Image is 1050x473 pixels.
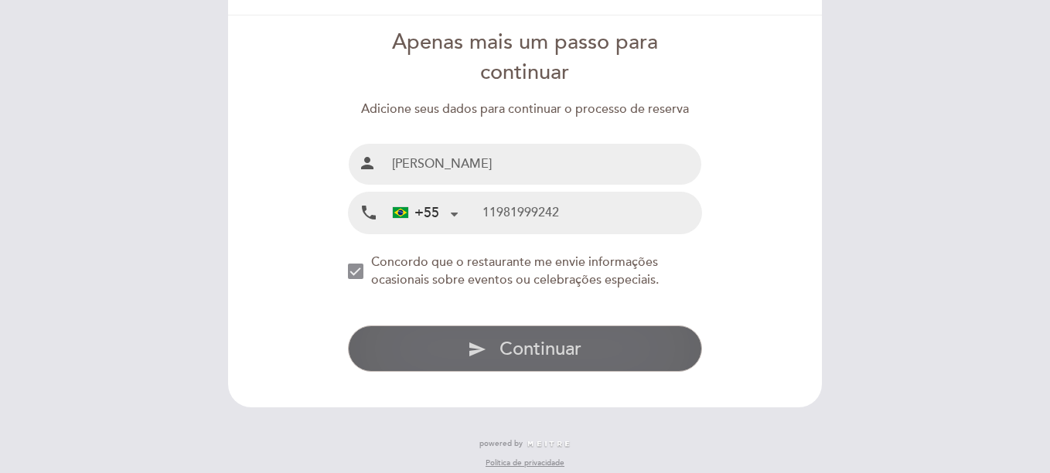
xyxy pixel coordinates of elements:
button: send Continuar [348,325,703,372]
input: Telefone celular [482,192,701,233]
span: powered by [479,438,523,449]
div: Apenas mais um passo para continuar [348,28,703,88]
md-checkbox: NEW_MODAL_AGREE_RESTAURANT_SEND_OCCASIONAL_INFO [348,254,703,289]
div: +55 [393,203,439,223]
a: Política de privacidade [486,458,564,468]
span: Concordo que o restaurante me envie informações ocasionais sobre eventos ou celebrações especiais. [371,254,659,288]
i: local_phone [360,203,378,223]
input: Nombre e Sobrenome [386,144,702,185]
div: Brazil (Brasil): +55 [387,193,464,233]
div: Adicione seus dados para continuar o processo de reserva [348,100,703,118]
img: MEITRE [527,441,571,448]
a: powered by [479,438,571,449]
span: Continuar [499,338,581,360]
i: send [468,340,486,359]
i: person [358,154,377,172]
